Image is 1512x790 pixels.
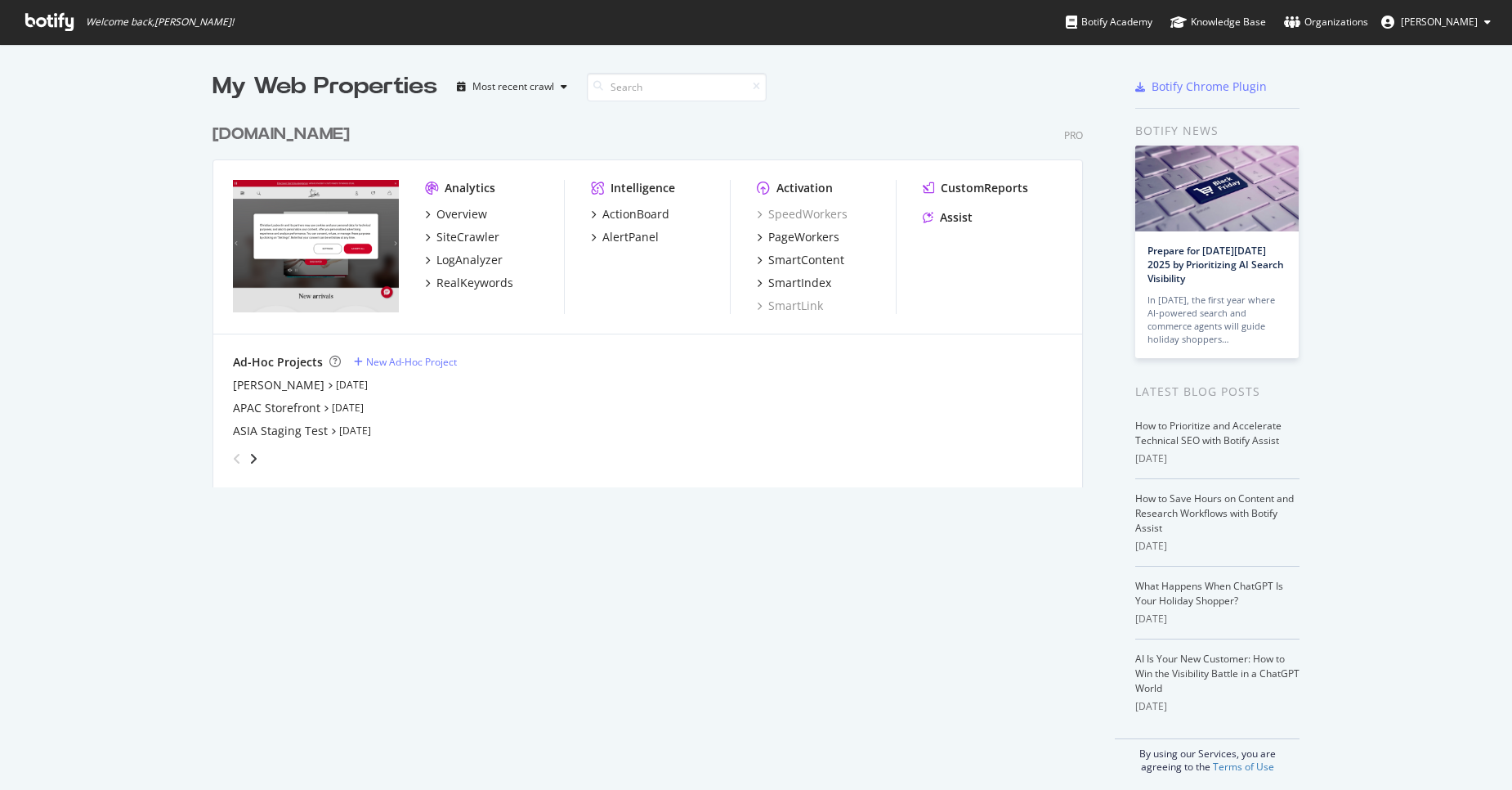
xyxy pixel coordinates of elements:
[1135,419,1282,447] a: How to Prioritize and Accelerate Technical SEO with Botify Assist
[436,229,499,245] div: SiteCrawler
[591,229,659,245] a: AlertPanel
[332,401,364,415] a: [DATE]
[587,73,767,101] input: Search
[768,275,831,291] div: SmartIndex
[339,424,371,438] a: [DATE]
[1284,14,1368,30] div: Organizations
[1135,383,1300,401] div: Latest Blog Posts
[768,252,844,268] div: SmartContent
[233,354,323,370] div: Ad-Hoc Projects
[436,275,513,291] div: RealKeywords
[436,252,503,268] div: LogAnalyzer
[1064,128,1083,142] div: Pro
[445,180,495,196] div: Analytics
[425,229,499,245] a: SiteCrawler
[757,229,839,245] a: PageWorkers
[1147,244,1284,285] a: Prepare for [DATE][DATE] 2025 by Prioritizing AI Search Visibility
[768,229,839,245] div: PageWorkers
[1135,612,1300,626] div: [DATE]
[1135,79,1267,95] a: Botify Chrome Plugin
[776,180,833,196] div: Activation
[757,298,823,314] a: SmartLink
[336,378,368,392] a: [DATE]
[212,70,437,103] div: My Web Properties
[941,180,1028,196] div: CustomReports
[86,16,234,29] span: Welcome back, [PERSON_NAME] !
[233,377,324,393] a: [PERSON_NAME]
[425,252,503,268] a: LogAnalyzer
[602,206,669,222] div: ActionBoard
[1213,760,1274,774] a: Terms of Use
[923,180,1028,196] a: CustomReports
[212,103,1096,487] div: grid
[611,180,675,196] div: Intelligence
[940,209,973,226] div: Assist
[212,123,350,146] div: [DOMAIN_NAME]
[354,355,457,369] a: New Ad-Hoc Project
[233,180,399,312] img: www.christianlouboutin.com
[923,209,973,226] a: Assist
[1135,122,1300,140] div: Botify news
[1401,15,1478,29] span: Sabrina Vi Van
[1135,699,1300,714] div: [DATE]
[1147,294,1286,346] div: In [DATE], the first year where AI-powered search and commerce agents will guide holiday shoppers…
[425,206,487,222] a: Overview
[472,82,554,92] div: Most recent crawl
[233,400,320,416] a: APAC Storefront
[1135,492,1294,535] a: How to Save Hours on Content and Research Workflows with Botify Assist
[450,74,574,100] button: Most recent crawl
[436,206,487,222] div: Overview
[1115,738,1300,774] div: By using our Services, you are agreeing to the
[233,423,328,439] a: ASIA Staging Test
[1368,9,1504,35] button: [PERSON_NAME]
[1066,14,1152,30] div: Botify Academy
[248,451,259,467] div: angle-right
[757,252,844,268] a: SmartContent
[1135,539,1300,554] div: [DATE]
[1170,14,1266,30] div: Knowledge Base
[602,229,659,245] div: AlertPanel
[226,446,248,472] div: angle-left
[1135,146,1299,231] img: Prepare for Black Friday 2025 by Prioritizing AI Search Visibility
[757,275,831,291] a: SmartIndex
[366,355,457,369] div: New Ad-Hoc Project
[757,206,848,222] a: SpeedWorkers
[425,275,513,291] a: RealKeywords
[1135,652,1300,695] a: AI Is Your New Customer: How to Win the Visibility Battle in a ChatGPT World
[1135,451,1300,466] div: [DATE]
[1152,79,1267,95] div: Botify Chrome Plugin
[212,123,356,146] a: [DOMAIN_NAME]
[591,206,669,222] a: ActionBoard
[1135,579,1283,608] a: What Happens When ChatGPT Is Your Holiday Shopper?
